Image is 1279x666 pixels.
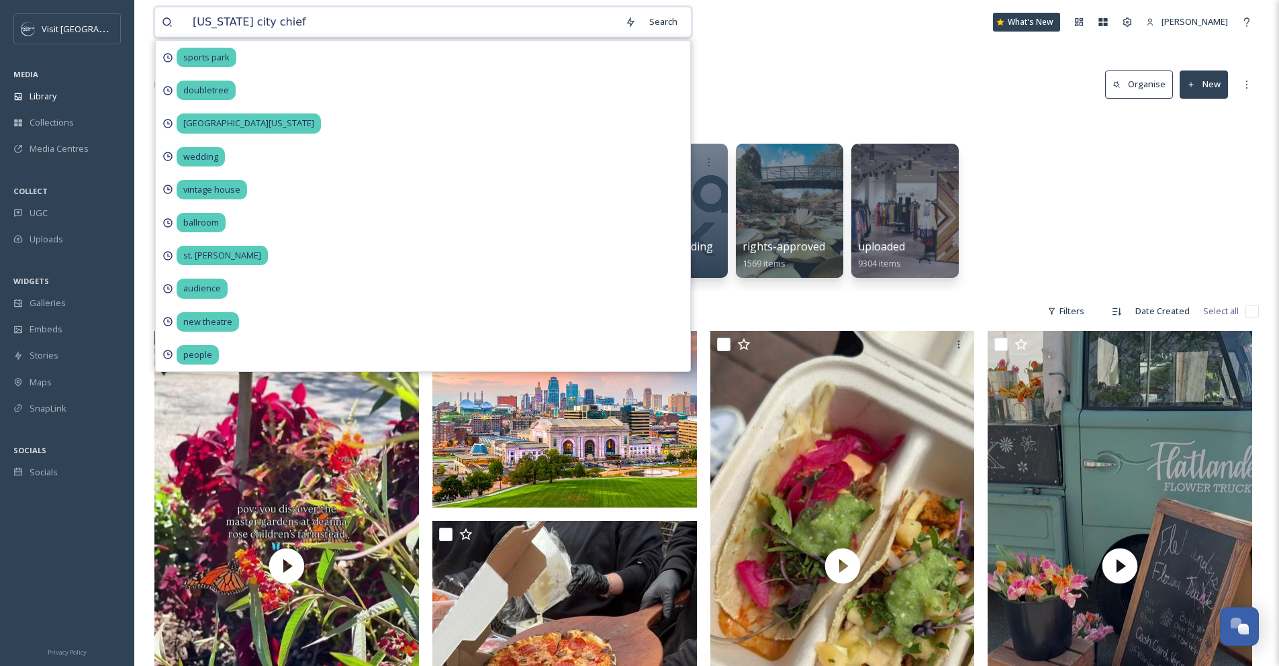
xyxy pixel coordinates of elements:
[177,246,268,265] span: st. [PERSON_NAME]
[858,240,905,269] a: uploaded9304 items
[743,239,825,254] span: rights-approved
[177,81,236,100] span: doubletree
[1203,305,1239,318] span: Select all
[42,22,146,35] span: Visit [GEOGRAPHIC_DATA]
[1220,607,1259,646] button: Open Chat
[30,376,52,389] span: Maps
[858,239,905,254] span: uploaded
[643,9,684,35] div: Search
[30,142,89,155] span: Media Centres
[177,113,321,133] span: [GEOGRAPHIC_DATA][US_STATE]
[177,48,236,67] span: sports park
[177,180,247,199] span: vintage house
[177,213,226,232] span: ballroom
[30,233,63,246] span: Uploads
[432,331,697,508] img: AdobeStock_221576753.jpeg
[743,240,825,269] a: rights-approved1569 items
[30,90,56,103] span: Library
[48,648,87,657] span: Privacy Policy
[993,13,1060,32] a: What's New
[1129,298,1196,324] div: Date Created
[30,466,58,479] span: Socials
[1105,70,1173,98] button: Organise
[1162,15,1228,28] span: [PERSON_NAME]
[186,7,618,37] input: Search your library
[858,257,901,269] span: 9304 items
[48,643,87,659] a: Privacy Policy
[30,297,66,310] span: Galleries
[13,69,38,79] span: MEDIA
[21,22,35,36] img: c3es6xdrejuflcaqpovn.png
[1180,70,1228,98] button: New
[13,186,48,196] span: COLLECT
[13,276,49,286] span: WIDGETS
[30,323,62,336] span: Embeds
[177,279,228,298] span: audience
[177,345,219,365] span: people
[30,116,74,129] span: Collections
[743,257,786,269] span: 1569 items
[177,312,239,332] span: new theatre
[30,402,66,415] span: SnapLink
[154,305,181,318] span: 13 file s
[13,445,46,455] span: SOCIALS
[1139,9,1235,35] a: [PERSON_NAME]
[30,349,58,362] span: Stories
[1041,298,1091,324] div: Filters
[177,147,225,166] span: wedding
[30,207,48,220] span: UGC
